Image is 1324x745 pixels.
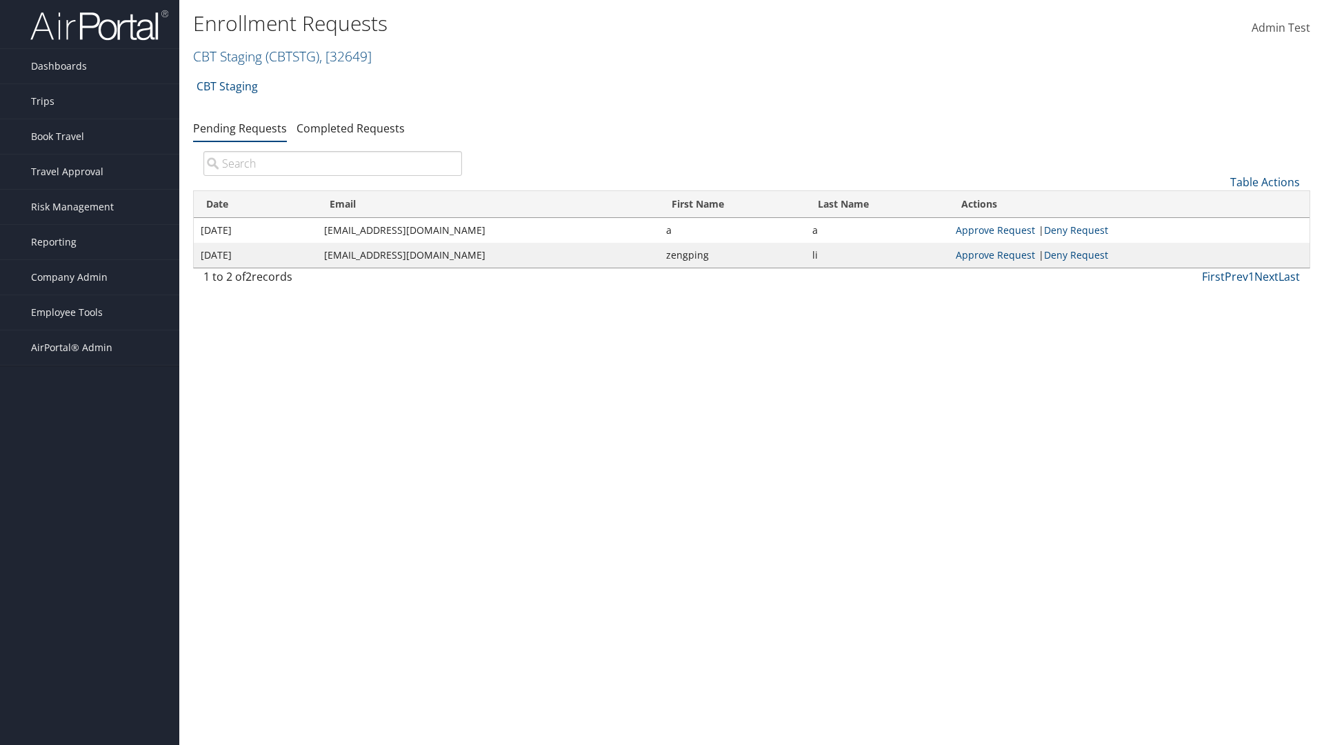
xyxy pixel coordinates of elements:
a: Approve Request [956,248,1035,261]
a: CBT Staging [193,47,372,66]
span: Company Admin [31,260,108,295]
th: Date: activate to sort column descending [194,191,317,218]
th: First Name: activate to sort column ascending [659,191,805,218]
span: Risk Management [31,190,114,224]
a: Deny Request [1044,223,1108,237]
span: Trips [31,84,54,119]
a: Table Actions [1230,175,1300,190]
a: Deny Request [1044,248,1108,261]
td: | [949,243,1310,268]
input: Search [203,151,462,176]
a: CBT Staging [197,72,258,100]
a: First [1202,269,1225,284]
div: 1 to 2 of records [203,268,462,292]
span: AirPortal® Admin [31,330,112,365]
td: a [659,218,805,243]
a: Prev [1225,269,1248,284]
th: Last Name: activate to sort column ascending [805,191,949,218]
td: zengping [659,243,805,268]
a: Approve Request [956,223,1035,237]
span: Employee Tools [31,295,103,330]
td: li [805,243,949,268]
span: Dashboards [31,49,87,83]
span: , [ 32649 ] [319,47,372,66]
span: ( CBTSTG ) [265,47,319,66]
td: a [805,218,949,243]
a: Next [1254,269,1278,284]
a: 1 [1248,269,1254,284]
span: 2 [245,269,252,284]
a: Completed Requests [297,121,405,136]
span: Admin Test [1252,20,1310,35]
span: Book Travel [31,119,84,154]
span: Travel Approval [31,155,103,189]
th: Email: activate to sort column ascending [317,191,659,218]
a: Last [1278,269,1300,284]
td: [DATE] [194,218,317,243]
a: Admin Test [1252,7,1310,50]
h1: Enrollment Requests [193,9,938,38]
td: [EMAIL_ADDRESS][DOMAIN_NAME] [317,243,659,268]
img: airportal-logo.png [30,9,168,41]
span: Reporting [31,225,77,259]
th: Actions [949,191,1310,218]
td: | [949,218,1310,243]
a: Pending Requests [193,121,287,136]
td: [EMAIL_ADDRESS][DOMAIN_NAME] [317,218,659,243]
td: [DATE] [194,243,317,268]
